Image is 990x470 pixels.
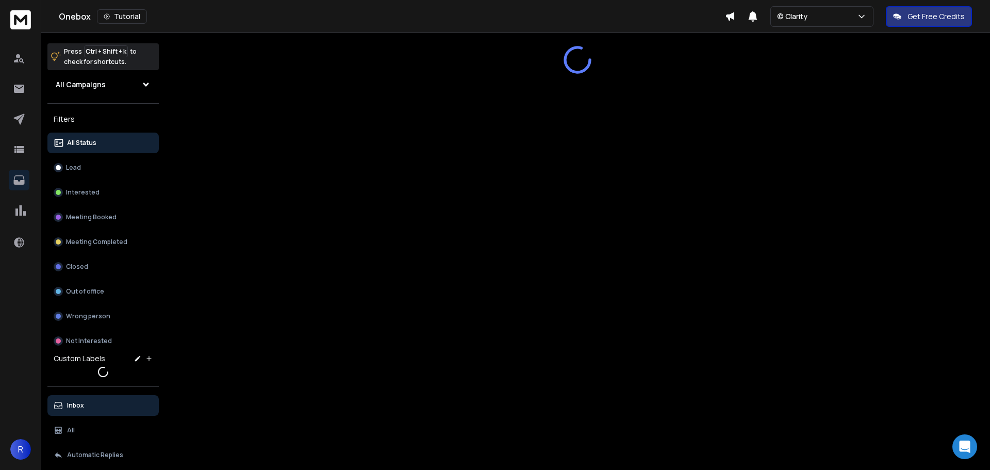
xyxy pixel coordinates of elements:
p: All Status [67,139,96,147]
button: Out of office [47,281,159,302]
p: Get Free Credits [907,11,965,22]
p: All [67,426,75,434]
p: © Clarity [777,11,812,22]
div: Open Intercom Messenger [952,434,977,459]
p: Out of office [66,287,104,296]
p: Meeting Booked [66,213,117,221]
button: Wrong person [47,306,159,327]
button: R [10,439,31,460]
button: Not Interested [47,331,159,351]
button: Tutorial [97,9,147,24]
p: Inbox [67,401,84,410]
button: Automatic Replies [47,445,159,465]
p: Wrong person [66,312,110,320]
button: All Status [47,133,159,153]
button: All Campaigns [47,74,159,95]
button: Get Free Credits [886,6,972,27]
p: Automatic Replies [67,451,123,459]
div: Onebox [59,9,725,24]
button: Meeting Completed [47,232,159,252]
button: Inbox [47,395,159,416]
h1: All Campaigns [56,79,106,90]
span: Ctrl + Shift + k [84,45,128,57]
p: Closed [66,263,88,271]
button: Interested [47,182,159,203]
button: Closed [47,256,159,277]
p: Not Interested [66,337,112,345]
button: All [47,420,159,441]
button: Meeting Booked [47,207,159,228]
h3: Custom Labels [54,353,105,364]
button: Lead [47,157,159,178]
p: Interested [66,188,100,197]
p: Press to check for shortcuts. [64,46,137,67]
h3: Filters [47,112,159,126]
p: Meeting Completed [66,238,127,246]
p: Lead [66,164,81,172]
